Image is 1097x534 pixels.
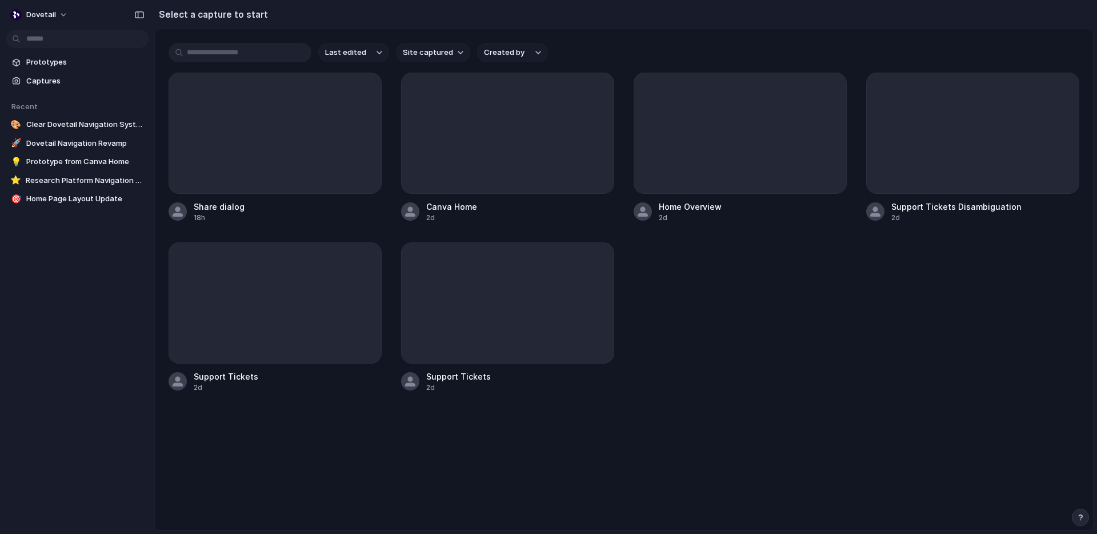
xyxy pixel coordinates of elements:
[426,382,491,393] div: 2d
[10,193,22,205] div: 🎯
[426,370,491,382] div: Support Tickets
[426,213,477,223] div: 2d
[891,213,1022,223] div: 2d
[659,213,722,223] div: 2d
[194,201,245,213] div: Share dialog
[325,47,366,58] span: Last edited
[6,190,149,208] a: 🎯Home Page Layout Update
[10,156,22,168] div: 💡
[659,201,722,213] div: Home Overview
[26,175,144,186] span: Research Platform Navigation Enhancement
[6,116,149,133] a: 🎨Clear Dovetail Navigation System
[26,119,144,130] span: Clear Dovetail Navigation System
[484,47,525,58] span: Created by
[6,153,149,170] a: 💡Prototype from Canva Home
[194,370,258,382] div: Support Tickets
[426,201,477,213] div: Canva Home
[11,102,38,111] span: Recent
[26,75,144,87] span: Captures
[318,43,389,62] button: Last edited
[6,73,149,90] a: Captures
[891,201,1022,213] div: Support Tickets Disambiguation
[403,47,453,58] span: Site captured
[194,382,258,393] div: 2d
[396,43,470,62] button: Site captured
[6,54,149,71] a: Prototypes
[6,172,149,189] a: ⭐Research Platform Navigation Enhancement
[6,135,149,152] a: 🚀Dovetail Navigation Revamp
[26,193,144,205] span: Home Page Layout Update
[26,9,56,21] span: dovetail
[26,138,144,149] span: Dovetail Navigation Revamp
[26,57,144,68] span: Prototypes
[10,119,22,130] div: 🎨
[26,156,144,168] span: Prototype from Canva Home
[10,138,22,149] div: 🚀
[194,213,245,223] div: 18h
[477,43,548,62] button: Created by
[6,6,74,24] button: dovetail
[154,7,268,21] h2: Select a capture to start
[10,175,21,186] div: ⭐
